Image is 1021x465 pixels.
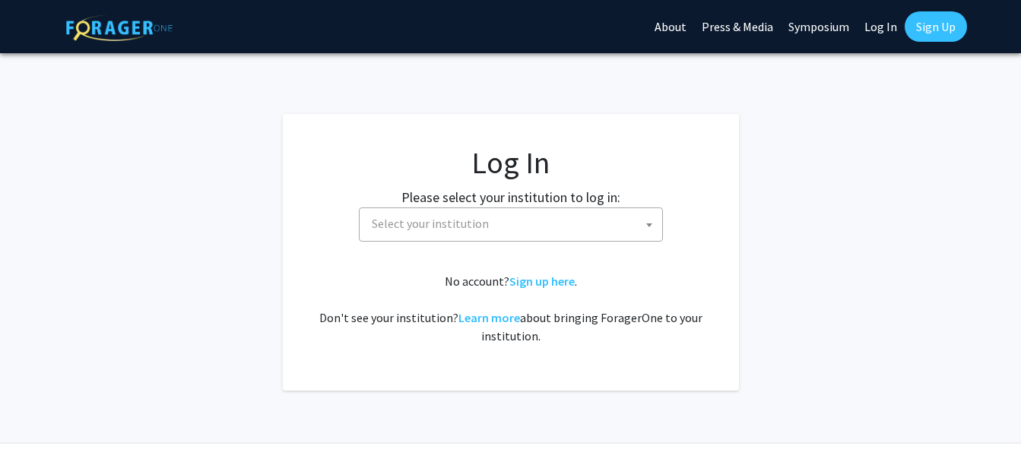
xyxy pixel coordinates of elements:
a: Sign Up [905,11,967,42]
img: ForagerOne Logo [66,14,173,41]
span: Select your institution [366,208,662,239]
div: No account? . Don't see your institution? about bringing ForagerOne to your institution. [313,272,709,345]
h1: Log In [313,144,709,181]
a: Sign up here [509,274,575,289]
label: Please select your institution to log in: [401,187,620,207]
span: Select your institution [359,207,663,242]
span: Select your institution [372,216,489,231]
a: Learn more about bringing ForagerOne to your institution [458,310,520,325]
